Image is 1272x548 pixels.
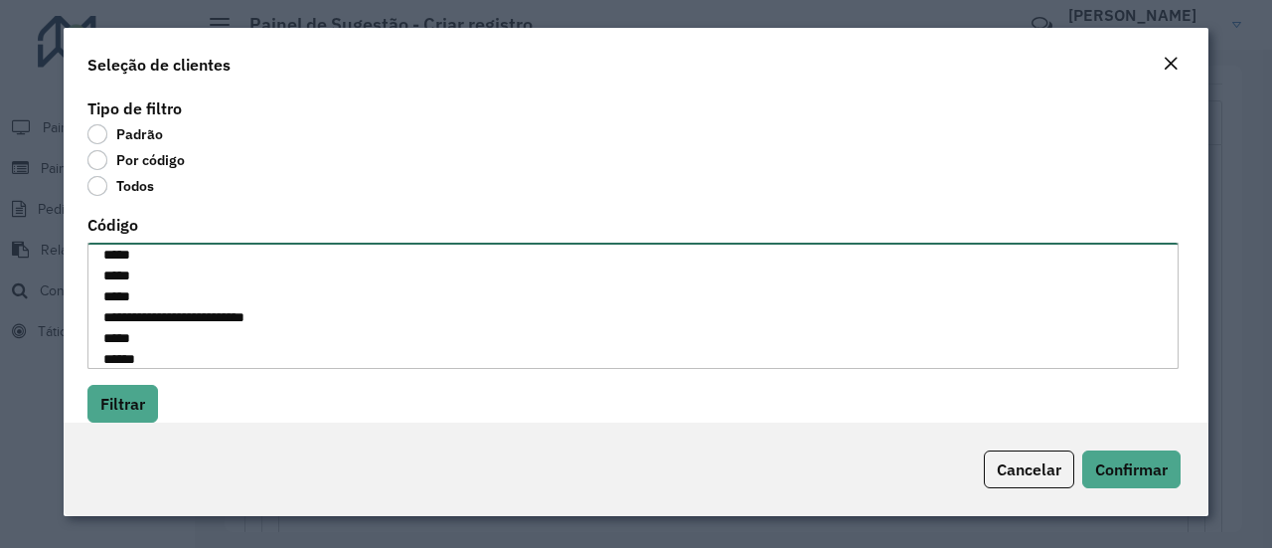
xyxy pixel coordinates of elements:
[1082,451,1181,488] button: Confirmar
[87,53,231,77] h4: Seleção de clientes
[1095,459,1168,479] span: Confirmar
[87,96,182,120] label: Tipo de filtro
[87,150,185,170] label: Por código
[87,385,158,423] button: Filtrar
[1163,56,1179,72] em: Fechar
[1157,52,1185,78] button: Close
[87,176,154,196] label: Todos
[87,124,163,144] label: Padrão
[87,213,138,237] label: Código
[997,459,1061,479] span: Cancelar
[984,451,1074,488] button: Cancelar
